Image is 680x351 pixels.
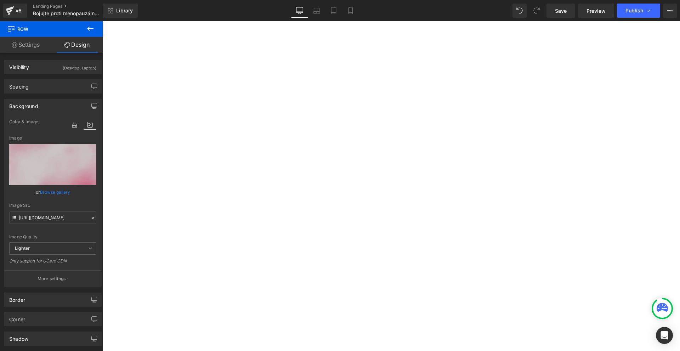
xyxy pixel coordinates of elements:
a: v6 [3,4,27,18]
span: Color & Image [9,119,38,124]
div: Background [9,99,38,109]
a: Preview [578,4,614,18]
div: v6 [14,6,23,15]
div: Border [9,293,25,303]
a: Design [51,37,103,53]
div: or [9,188,96,196]
a: Browse gallery [40,186,70,198]
button: More settings [4,270,101,287]
div: Only support for UCare CDN [9,258,96,268]
button: Redo [529,4,544,18]
button: Publish [617,4,660,18]
p: More settings [38,276,66,282]
span: Save [555,7,567,15]
button: Undo [512,4,527,18]
span: Preview [586,7,606,15]
button: More [663,4,677,18]
a: Desktop [291,4,308,18]
input: Link [9,211,96,224]
span: Library [116,7,133,14]
div: Image Quality [9,234,96,239]
a: Tablet [325,4,342,18]
a: Laptop [308,4,325,18]
div: Open Intercom Messenger [656,327,673,344]
span: Row [7,21,78,37]
div: Image [9,136,96,141]
div: Shadow [9,332,28,342]
span: Publish [625,8,643,13]
a: New Library [103,4,138,18]
div: Image Src [9,203,96,208]
span: Bojujte proti menopauzálnej celulitíde [33,11,101,16]
div: Spacing [9,80,29,90]
div: Visibility [9,60,29,70]
div: (Desktop, Laptop) [63,60,96,72]
div: Corner [9,312,25,322]
a: Mobile [342,4,359,18]
a: Landing Pages [33,4,114,9]
b: Lighter [15,245,30,251]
